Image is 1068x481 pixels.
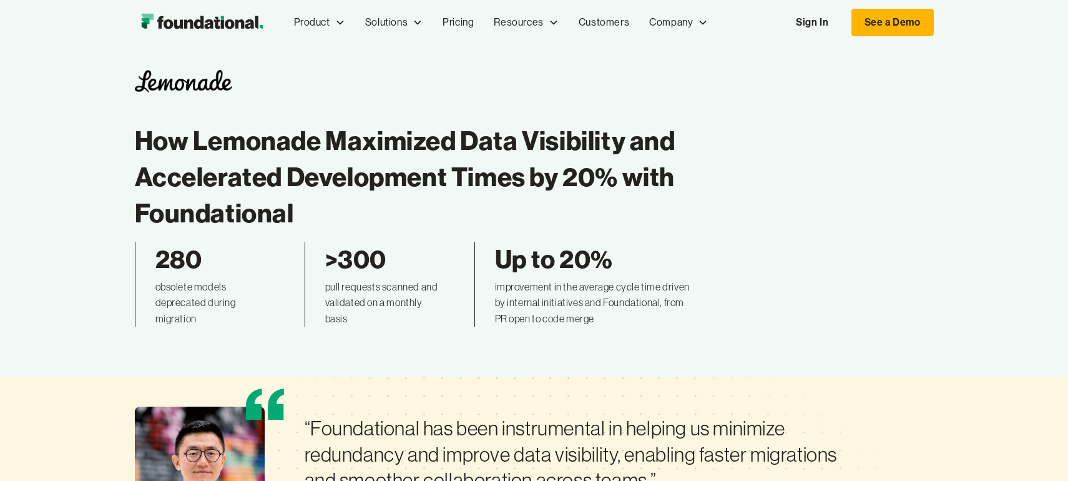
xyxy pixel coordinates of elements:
a: Pricing [433,2,484,43]
img: Foundational Logo [135,10,269,35]
div: Product [294,14,330,31]
div: Up to 20% [495,242,694,277]
div: Company [639,2,718,43]
a: Customers [569,2,639,43]
a: Sign In [783,9,841,36]
div: improvement in the average cycle time driven by internal initiatives and Foundational, from PR op... [495,279,694,327]
div: pull requests scanned and validated on a monthly basis [325,279,444,327]
a: home [135,10,269,35]
div: Solutions [365,14,408,31]
div: Resources [484,2,568,43]
div: >300 [325,242,444,277]
div: Resources [494,14,543,31]
div: Company [649,14,693,31]
div: 280 [155,242,275,277]
div: obsolete models deprecated during migration [155,279,275,327]
img: Quote Icon [243,382,287,426]
div: Solutions [355,2,433,43]
a: See a Demo [851,9,934,36]
div: Product [284,2,355,43]
h1: How Lemonade Maximized Data Visibility and Accelerated Development Times by 20% with Foundational [135,122,694,232]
